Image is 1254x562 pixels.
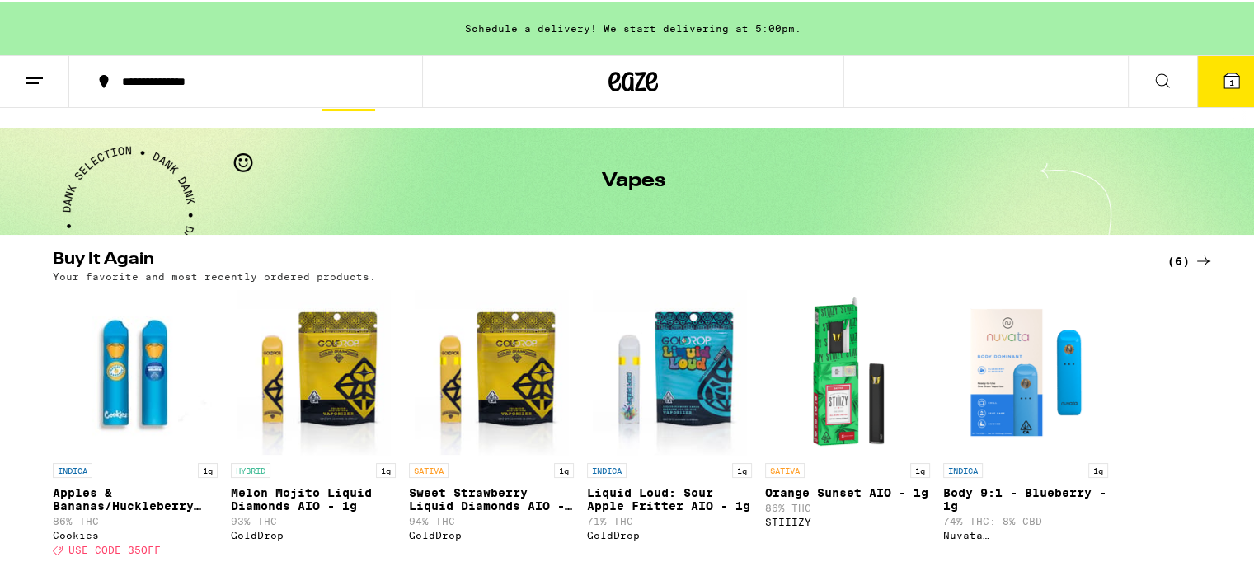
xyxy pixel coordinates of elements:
a: Open page for Orange Sunset AIO - 1g from STIIIZY [765,288,930,561]
img: STIIIZY - Orange Sunset AIO - 1g [765,288,930,452]
span: Hi. Need any help? [10,12,119,25]
p: Your favorite and most recently ordered products. [53,269,376,279]
p: INDICA [53,461,92,475]
a: Open page for Liquid Loud: Sour Apple Fritter AIO - 1g from GoldDrop [587,288,752,561]
p: 1g [910,461,930,475]
p: 1g [554,461,574,475]
p: 86% THC [53,513,218,524]
img: GoldDrop - Liquid Loud: Sour Apple Fritter AIO - 1g [593,288,745,452]
a: Open page for Sweet Strawberry Liquid Diamonds AIO - 1g from GoldDrop [409,288,574,561]
p: 1g [732,461,752,475]
p: 1g [198,461,218,475]
p: Apples & Bananas/Huckleberry Gelato 3 in 1 AIO - 1g [53,484,218,510]
h1: Vapes [602,169,665,189]
p: Orange Sunset AIO - 1g [765,484,930,497]
span: USE CODE 35OFF [68,542,161,553]
div: Cookies [53,527,218,538]
p: INDICA [587,461,627,475]
p: Body 9:1 - Blueberry - 1g [943,484,1108,510]
a: Open page for Melon Mojito Liquid Diamonds AIO - 1g from GoldDrop [231,288,396,561]
p: 71% THC [587,513,752,524]
p: Liquid Loud: Sour Apple Fritter AIO - 1g [587,484,752,510]
p: INDICA [943,461,983,475]
p: SATIVA [765,461,805,475]
p: 1g [1088,461,1108,475]
p: 94% THC [409,513,574,524]
a: Open page for Apples & Bananas/Huckleberry Gelato 3 in 1 AIO - 1g from Cookies [53,288,218,561]
p: 93% THC [231,513,396,524]
a: Open page for Body 9:1 - Blueberry - 1g from Nuvata (CA) [943,288,1108,561]
p: 1g [376,461,396,475]
img: Nuvata (CA) - Body 9:1 - Blueberry - 1g [943,288,1108,452]
div: STIIIZY [765,514,930,525]
p: Melon Mojito Liquid Diamonds AIO - 1g [231,484,396,510]
img: GoldDrop - Sweet Strawberry Liquid Diamonds AIO - 1g [415,288,567,452]
p: SATIVA [409,461,449,475]
img: Cookies - Apples & Bananas/Huckleberry Gelato 3 in 1 AIO - 1g [53,288,218,452]
p: 86% THC [765,500,930,511]
p: HYBRID [231,461,270,475]
p: 74% THC: 8% CBD [943,513,1108,524]
p: Sweet Strawberry Liquid Diamonds AIO - 1g [409,484,574,510]
img: GoldDrop - Melon Mojito Liquid Diamonds AIO - 1g [237,288,389,452]
div: Nuvata ([GEOGRAPHIC_DATA]) [943,527,1108,538]
div: GoldDrop [231,527,396,538]
span: 1 [1229,75,1234,85]
div: GoldDrop [409,527,574,538]
a: (6) [1167,249,1214,269]
h2: Buy It Again [53,249,1133,269]
div: GoldDrop [587,527,752,538]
